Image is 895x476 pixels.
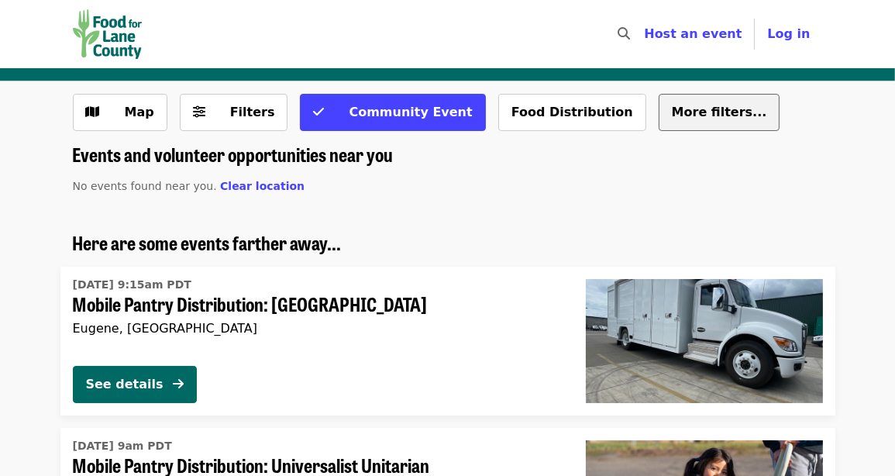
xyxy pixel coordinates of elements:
input: Search [639,16,652,53]
button: Log in [755,19,822,50]
span: Clear location [220,180,305,192]
button: Food Distribution [498,94,646,131]
button: More filters... [659,94,780,131]
i: sliders-h icon [193,105,205,119]
span: Log in [767,26,810,41]
span: No events found near you. [73,180,217,192]
div: Eugene, [GEOGRAPHIC_DATA] [73,321,561,336]
button: See details [73,366,197,403]
span: Map [125,105,154,119]
button: Show map view [73,94,167,131]
i: search icon [618,26,630,41]
span: Filters [230,105,275,119]
i: map icon [86,105,100,119]
time: [DATE] 9:15am PDT [73,277,191,293]
span: More filters... [672,105,767,119]
span: Here are some events farther away... [73,229,342,256]
button: Community Event [300,94,485,131]
span: Mobile Pantry Distribution: [GEOGRAPHIC_DATA] [73,293,561,316]
button: Clear location [220,178,305,195]
i: arrow-right icon [173,377,184,391]
img: Food for Lane County - Home [73,9,143,59]
a: Host an event [644,26,742,41]
span: Community Event [349,105,472,119]
a: See details for "Mobile Pantry Distribution: Bethel School District" [60,267,835,416]
button: Filters (0 selected) [180,94,288,131]
img: Mobile Pantry Distribution: Bethel School District organized by Food for Lane County [586,279,823,403]
span: Events and volunteer opportunities near you [73,140,394,167]
div: See details [86,375,164,394]
time: [DATE] 9am PDT [73,438,172,454]
i: check icon [313,105,324,119]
